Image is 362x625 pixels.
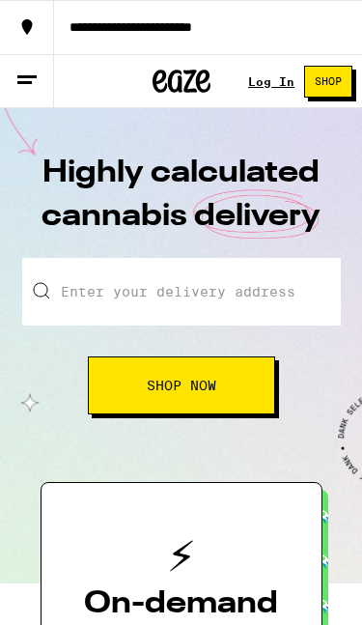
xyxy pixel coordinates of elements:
[22,258,341,326] input: Enter your delivery address
[294,66,362,98] a: Shop
[88,356,275,414] button: Shop Now
[304,66,352,98] button: Shop
[147,379,216,392] span: Shop Now
[37,152,326,258] h1: Highly calculated cannabis delivery
[248,75,294,88] a: Log In
[315,76,342,87] span: Shop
